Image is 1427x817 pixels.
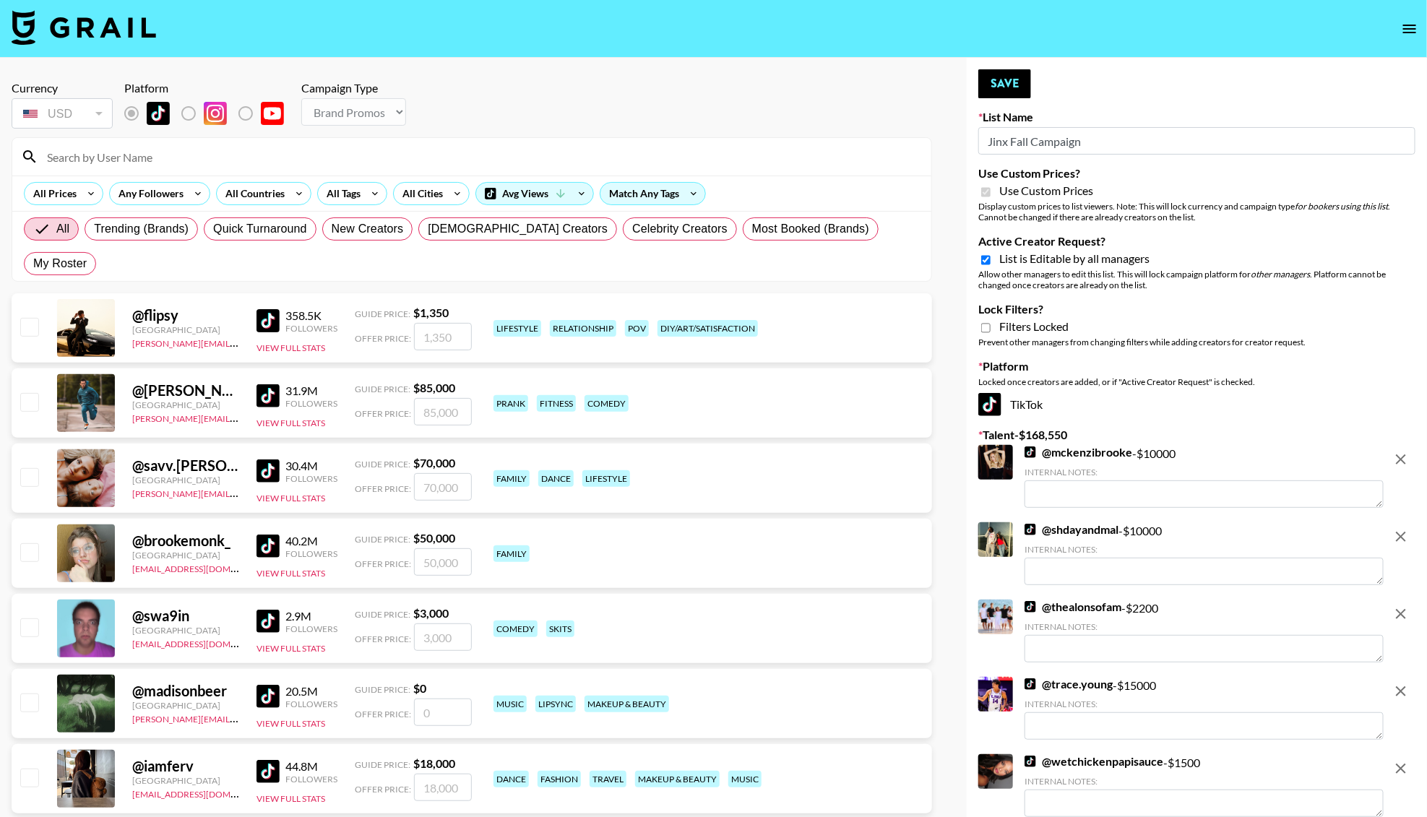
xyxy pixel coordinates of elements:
div: Prevent other managers from changing filters while adding creators for creator request. [978,337,1415,347]
input: 70,000 [414,473,472,501]
button: View Full Stats [256,718,325,729]
img: TikTok [1025,678,1036,690]
a: [EMAIL_ADDRESS][DOMAIN_NAME] [132,636,277,649]
div: lipsync [535,696,576,712]
div: USD [14,101,110,126]
div: lifestyle [582,470,630,487]
a: [PERSON_NAME][EMAIL_ADDRESS][DOMAIN_NAME] [132,711,346,725]
div: comedy [585,395,629,412]
div: 40.2M [285,534,337,548]
div: 2.9M [285,609,337,623]
span: Guide Price: [355,308,410,319]
img: TikTok [1025,601,1036,613]
div: @ madisonbeer [132,682,239,700]
div: [GEOGRAPHIC_DATA] [132,625,239,636]
div: @ [PERSON_NAME].[PERSON_NAME] [132,381,239,399]
strong: $ 1,350 [413,306,449,319]
input: Search by User Name [38,145,923,168]
button: remove [1387,677,1415,706]
strong: $ 50,000 [413,531,455,545]
a: [EMAIL_ADDRESS][DOMAIN_NAME] [132,786,277,800]
div: @ brookemonk_ [132,532,239,550]
div: [GEOGRAPHIC_DATA] [132,324,239,335]
input: 85,000 [414,398,472,425]
strong: $ 0 [413,681,426,695]
span: Most Booked (Brands) [752,220,869,238]
div: Match Any Tags [600,183,705,204]
div: - $ 1500 [1025,754,1384,817]
span: Offer Price: [355,709,411,719]
em: other managers [1251,269,1310,280]
button: View Full Stats [256,793,325,804]
div: All Prices [25,183,79,204]
div: Internal Notes: [1025,776,1384,787]
div: pov [625,320,649,337]
button: Save [978,69,1031,98]
img: TikTok [1025,756,1036,767]
div: music [493,696,527,712]
div: 20.5M [285,684,337,699]
div: fitness [537,395,576,412]
a: @shdayandmal [1025,522,1118,537]
input: 3,000 [414,623,472,651]
span: Use Custom Prices [999,183,1093,198]
div: Platform [124,81,296,95]
a: [EMAIL_ADDRESS][DOMAIN_NAME] [132,561,277,574]
label: Platform [978,359,1415,373]
span: Trending (Brands) [94,220,189,238]
a: [PERSON_NAME][EMAIL_ADDRESS][DOMAIN_NAME] [132,335,346,349]
div: Locked once creators are added, or if "Active Creator Request" is checked. [978,376,1415,387]
div: fashion [538,771,581,787]
img: YouTube [261,102,284,125]
div: dance [538,470,574,487]
div: - $ 2200 [1025,600,1384,662]
span: Offer Price: [355,634,411,644]
div: Followers [285,323,337,334]
div: Any Followers [110,183,186,204]
div: - $ 15000 [1025,677,1384,740]
div: lifestyle [493,320,541,337]
button: remove [1387,522,1415,551]
label: Lock Filters? [978,302,1415,316]
img: TikTok [256,459,280,483]
img: TikTok [256,309,280,332]
div: - $ 10000 [1025,522,1384,585]
img: TikTok [256,610,280,633]
span: Guide Price: [355,384,410,394]
div: makeup & beauty [585,696,669,712]
span: List is Editable by all managers [999,251,1150,266]
span: Offer Price: [355,784,411,795]
div: skits [546,621,574,637]
input: 1,350 [414,323,472,350]
div: prank [493,395,528,412]
span: Offer Price: [355,558,411,569]
span: [DEMOGRAPHIC_DATA] Creators [428,220,608,238]
span: New Creators [332,220,404,238]
div: dance [493,771,529,787]
span: Quick Turnaround [213,220,307,238]
button: View Full Stats [256,342,325,353]
strong: $ 18,000 [413,756,455,770]
img: TikTok [1025,446,1036,458]
button: remove [1387,600,1415,628]
button: open drawer [1395,14,1424,43]
img: TikTok [1025,524,1036,535]
div: @ iamferv [132,757,239,775]
div: @ flipsy [132,306,239,324]
img: TikTok [978,393,1001,416]
strong: $ 3,000 [413,606,449,620]
div: [GEOGRAPHIC_DATA] [132,550,239,561]
div: Followers [285,473,337,484]
span: Guide Price: [355,459,410,470]
img: TikTok [256,384,280,407]
img: Grail Talent [12,10,156,45]
a: [PERSON_NAME][EMAIL_ADDRESS][DOMAIN_NAME] [132,485,346,499]
span: Guide Price: [355,684,410,695]
img: TikTok [256,685,280,708]
div: All Countries [217,183,288,204]
label: Talent - $ 168,550 [978,428,1415,442]
a: @trace.young [1025,677,1113,691]
div: Internal Notes: [1025,467,1384,477]
em: for bookers using this list [1295,201,1388,212]
div: makeup & beauty [635,771,720,787]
